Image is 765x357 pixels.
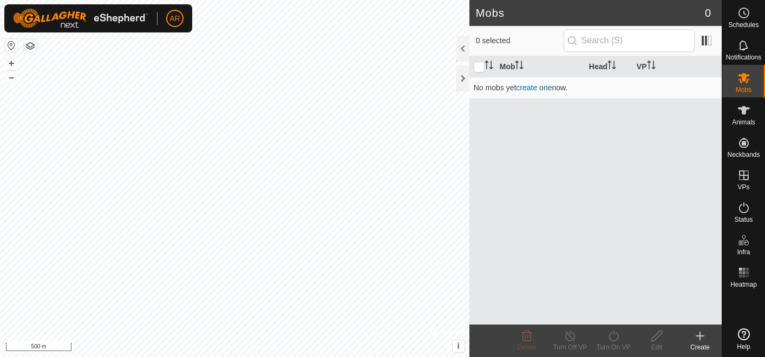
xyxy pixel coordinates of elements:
div: Edit [635,342,678,352]
th: Head [585,56,632,77]
a: Help [722,324,765,354]
span: Neckbands [727,151,760,158]
span: AR [169,13,180,24]
p-sorticon: Activate to sort [647,62,656,71]
button: – [5,71,18,84]
th: Mob [495,56,585,77]
p-sorticon: Activate to sort [485,62,493,71]
span: Status [734,216,753,223]
a: create one [516,83,552,92]
button: i [453,340,465,352]
th: VP [632,56,722,77]
span: i [457,341,459,351]
td: No mobs yet now. [469,77,722,98]
button: Reset Map [5,39,18,52]
span: Notifications [726,54,761,61]
div: Create [678,342,722,352]
a: Contact Us [245,343,277,353]
span: 0 selected [476,35,564,47]
span: 0 [705,5,711,21]
p-sorticon: Activate to sort [515,62,524,71]
span: Animals [732,119,755,125]
img: Gallagher Logo [13,9,148,28]
div: Turn On VP [592,342,635,352]
span: Delete [518,343,537,351]
p-sorticon: Activate to sort [607,62,616,71]
span: Mobs [736,87,751,93]
h2: Mobs [476,6,705,19]
div: Turn Off VP [548,342,592,352]
a: Privacy Policy [192,343,232,353]
button: + [5,57,18,70]
input: Search (S) [564,29,695,52]
span: VPs [737,184,749,190]
span: Infra [737,249,750,255]
span: Schedules [728,22,759,28]
button: Map Layers [24,39,37,52]
span: Help [737,343,750,350]
span: Heatmap [730,281,757,288]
